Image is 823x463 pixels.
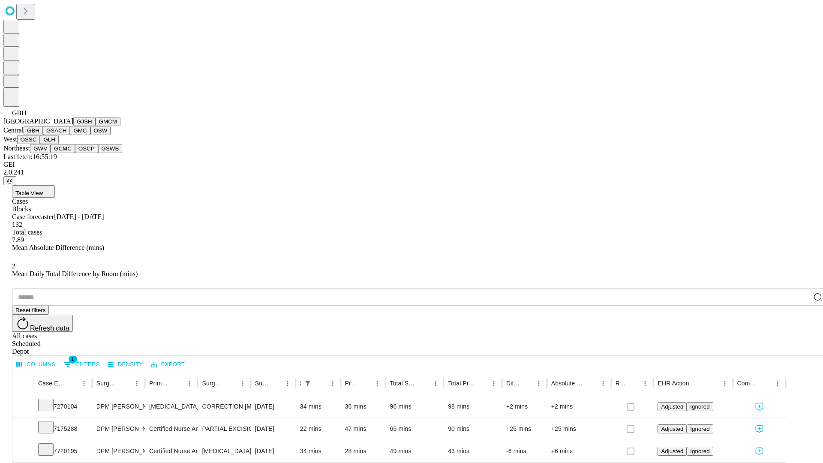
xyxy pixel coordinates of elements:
[75,144,98,153] button: OSCP
[225,377,237,389] button: Sort
[345,380,359,387] div: Predicted In Room Duration
[149,358,187,371] button: Export
[171,377,183,389] button: Sort
[30,325,69,332] span: Refresh data
[658,402,687,411] button: Adjusted
[3,153,57,160] span: Last fetch: 16:55:19
[772,377,784,389] button: Menu
[448,440,498,462] div: 43 mins
[506,396,543,418] div: +2 mins
[690,377,702,389] button: Sort
[282,377,294,389] button: Menu
[658,424,687,433] button: Adjusted
[359,377,371,389] button: Sort
[3,144,30,152] span: Northeast
[506,418,543,440] div: +25 mins
[149,440,193,462] div: Certified Nurse Anesthetist
[17,135,40,144] button: OSSC
[12,262,15,270] span: 2
[98,144,123,153] button: GSWB
[300,440,336,462] div: 34 mins
[690,403,709,410] span: Ignored
[202,396,246,418] div: CORRECTION [MEDICAL_DATA]
[302,377,314,389] div: 1 active filter
[149,396,193,418] div: [MEDICAL_DATA]
[73,117,96,126] button: GJSH
[149,418,193,440] div: Certified Nurse Anesthetist
[12,306,49,315] button: Reset filters
[3,168,820,176] div: 2.0.241
[448,380,475,387] div: Total Predicted Duration
[38,380,65,387] div: Case Epic Id
[12,228,42,236] span: Total cases
[345,396,381,418] div: 36 mins
[7,177,13,184] span: @
[3,176,16,185] button: @
[345,418,381,440] div: 47 mins
[390,418,439,440] div: 65 mins
[533,377,545,389] button: Menu
[687,424,713,433] button: Ignored
[315,377,327,389] button: Sort
[551,396,607,418] div: +2 mins
[66,377,78,389] button: Sort
[345,440,381,462] div: 28 mins
[30,144,51,153] button: GWV
[12,221,22,228] span: 132
[616,380,627,387] div: Resolved in EHR
[12,213,54,220] span: Case forecaster
[17,444,30,459] button: Expand
[202,440,246,462] div: [MEDICAL_DATA] COMPLETE EXCISION 5TH [MEDICAL_DATA] HEAD
[551,380,584,387] div: Absolute Difference
[760,377,772,389] button: Sort
[661,426,683,432] span: Adjusted
[15,190,43,196] span: Table View
[390,440,439,462] div: 49 mins
[149,380,171,387] div: Primary Service
[476,377,488,389] button: Sort
[17,422,30,437] button: Expand
[119,377,131,389] button: Sort
[96,440,141,462] div: DPM [PERSON_NAME]
[24,126,43,135] button: GBH
[521,377,533,389] button: Sort
[54,213,104,220] span: [DATE] - [DATE]
[506,380,520,387] div: Difference
[61,358,102,371] button: Show filters
[78,377,90,389] button: Menu
[639,377,651,389] button: Menu
[255,380,269,387] div: Surgery Date
[38,440,88,462] div: 7720195
[448,418,498,440] div: 90 mins
[69,355,77,364] span: 1
[270,377,282,389] button: Sort
[12,244,104,251] span: Mean Absolute Difference (mins)
[96,396,141,418] div: DPM [PERSON_NAME]
[51,144,75,153] button: GCMC
[255,396,291,418] div: [DATE]
[390,380,417,387] div: Total Scheduled Duration
[371,377,383,389] button: Menu
[38,396,88,418] div: 7270104
[690,448,709,454] span: Ignored
[327,377,339,389] button: Menu
[585,377,597,389] button: Sort
[131,377,143,389] button: Menu
[687,402,713,411] button: Ignored
[12,236,24,244] span: 7.89
[12,185,55,198] button: Table View
[690,426,709,432] span: Ignored
[551,440,607,462] div: +6 mins
[597,377,609,389] button: Menu
[658,447,687,456] button: Adjusted
[12,109,27,117] span: GBH
[302,377,314,389] button: Show filters
[183,377,195,389] button: Menu
[506,440,543,462] div: -6 mins
[12,270,138,277] span: Mean Daily Total Difference by Room (mins)
[3,161,820,168] div: GEI
[202,418,246,440] div: PARTIAL EXCISION PHALANX OF TOE
[300,380,301,387] div: Scheduled In Room Duration
[15,307,45,313] span: Reset filters
[488,377,500,389] button: Menu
